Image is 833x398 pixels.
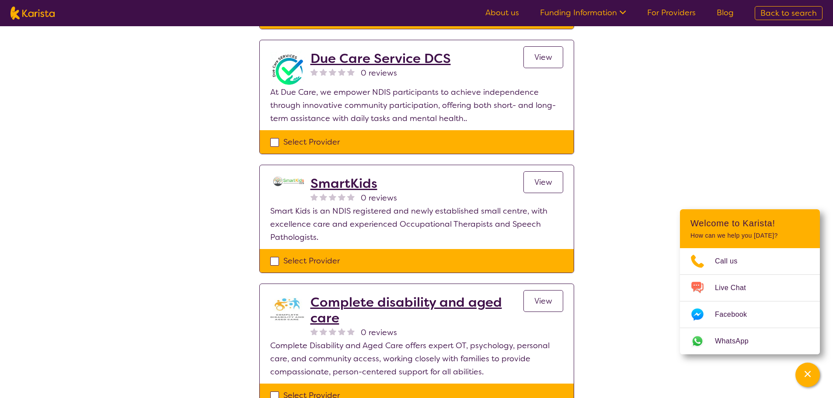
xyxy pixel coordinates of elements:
[361,191,397,204] span: 0 reviews
[270,86,563,125] p: At Due Care, we empower NDIS participants to achieve independence through innovative community pa...
[347,68,355,76] img: nonereviewstar
[795,363,820,387] button: Channel Menu
[270,51,305,86] img: ppxf38cnarih3decgaop.png
[310,328,318,335] img: nonereviewstar
[320,68,327,76] img: nonereviewstar
[755,6,823,20] a: Back to search
[361,66,397,80] span: 0 reviews
[680,328,820,354] a: Web link opens in a new tab.
[338,328,345,335] img: nonereviewstar
[690,232,809,239] p: How can we help you [DATE]?
[270,339,563,378] p: Complete Disability and Aged Care offers expert OT, psychology, personal care, and community acce...
[320,328,327,335] img: nonereviewstar
[338,193,345,201] img: nonereviewstar
[534,296,552,306] span: View
[10,7,55,20] img: Karista logo
[540,7,626,18] a: Funding Information
[760,8,817,18] span: Back to search
[647,7,696,18] a: For Providers
[361,326,397,339] span: 0 reviews
[690,218,809,228] h2: Welcome to Karista!
[310,294,523,326] a: Complete disability and aged care
[534,52,552,62] span: View
[680,209,820,354] div: Channel Menu
[270,204,563,244] p: Smart Kids is an NDIS registered and newly established small centre, with excellence care and exp...
[270,176,305,188] img: ltnxvukw6alefghrqtzz.png
[715,308,757,321] span: Facebook
[347,328,355,335] img: nonereviewstar
[523,290,563,312] a: View
[680,248,820,354] ul: Choose channel
[717,7,734,18] a: Blog
[534,177,552,187] span: View
[715,255,748,268] span: Call us
[329,193,336,201] img: nonereviewstar
[270,294,305,323] img: udlfdc68xctvrrrkpknz.jpg
[715,335,759,348] span: WhatsApp
[329,68,336,76] img: nonereviewstar
[485,7,519,18] a: About us
[329,328,336,335] img: nonereviewstar
[320,193,327,201] img: nonereviewstar
[347,193,355,201] img: nonereviewstar
[523,46,563,68] a: View
[310,68,318,76] img: nonereviewstar
[310,176,397,191] a: SmartKids
[310,51,451,66] a: Due Care Service DCS
[715,281,756,294] span: Live Chat
[523,171,563,193] a: View
[338,68,345,76] img: nonereviewstar
[310,193,318,201] img: nonereviewstar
